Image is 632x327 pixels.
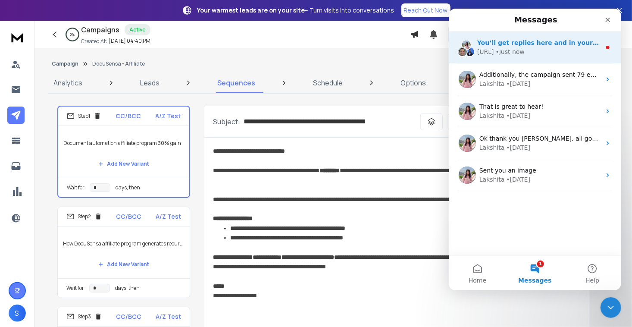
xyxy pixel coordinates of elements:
p: CC/BCC [116,112,141,120]
p: Created At: [81,38,107,45]
span: Help [137,269,150,275]
button: S [9,305,26,322]
li: Step1CC/BCCA/Z TestDocument automation affiliate program 30% gainAdd New VariantWait fordays, then [57,106,190,198]
span: You’ll get replies here and in your email: ✉️ [PERSON_NAME][EMAIL_ADDRESS][DOMAIN_NAME] Our usual... [28,31,496,38]
a: Leads [135,72,165,93]
p: A/Z Test [156,212,181,221]
a: Schedule [308,72,348,93]
a: Analytics [48,72,88,93]
a: Options [395,72,431,93]
p: How DocuSensa affiliate program generates recurring income [63,232,185,256]
p: days, then [115,285,140,292]
button: Messages [57,247,115,282]
div: [URL] [28,39,45,48]
a: Sequences [212,72,260,93]
p: Document automation affiliate program 30% gain [63,131,184,155]
div: Step 3 [66,313,102,321]
p: Sequences [217,78,255,88]
p: – Turn visits into conversations [197,6,394,15]
strong: Your warmest leads are on your site [197,6,305,14]
p: Schedule [313,78,343,88]
p: A/Z Test [155,112,181,120]
div: Lakshita [31,167,56,176]
div: Step 2 [66,213,102,220]
iframe: Intercom live chat [449,9,621,290]
span: Messages [69,269,103,275]
a: Reach Out Now [401,3,451,17]
img: Profile image for Lakshita [10,62,27,79]
li: Step2CC/BCCA/Z TestHow DocuSensa affiliate program generates recurring incomeAdd New VariantWait ... [57,207,190,298]
img: Profile image for Lakshita [10,126,27,143]
img: Profile image for Lakshita [10,158,27,175]
p: DocuSensa - Affiliate [92,60,145,67]
span: Sent you an image [31,158,88,165]
p: CC/BCC [116,312,142,321]
div: Active [125,24,150,35]
iframe: Intercom live chat [601,297,621,318]
p: Options [400,78,426,88]
h1: Campaigns [81,25,119,35]
p: A/Z Test [156,312,181,321]
div: • [DATE] [58,71,82,80]
div: • [DATE] [58,167,82,176]
span: Home [20,269,38,275]
div: • [DATE] [58,135,82,144]
p: [DATE] 04:40 PM [109,38,150,44]
img: Profile image for Lakshita [10,94,27,111]
span: Ok thank you [PERSON_NAME]. all good fo rnow [31,126,175,133]
p: Wait for [66,285,84,292]
button: Add New Variant [91,155,156,173]
div: • Just now [47,39,76,48]
p: Analytics [53,78,82,88]
span: That is great to hear! [31,94,95,101]
span: Additionally, the campaign sent 79 emails [DATE] and not 2 emails, just want to clarify: [31,63,294,69]
button: Campaign [52,60,78,67]
img: logo [9,29,26,45]
p: Wait for [67,184,84,191]
p: Reach Out Now [404,6,448,15]
div: Step 1 [67,112,101,120]
p: Leads [140,78,160,88]
button: Help [115,247,172,282]
div: Lakshita [31,71,56,80]
p: 0 % [70,32,75,37]
div: • [DATE] [58,103,82,112]
p: Subject: [213,116,240,127]
button: Add New Variant [91,256,156,273]
p: days, then [116,184,140,191]
div: Lakshita [31,103,56,112]
div: Lakshita [31,135,56,144]
p: CC/BCC [116,212,142,221]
